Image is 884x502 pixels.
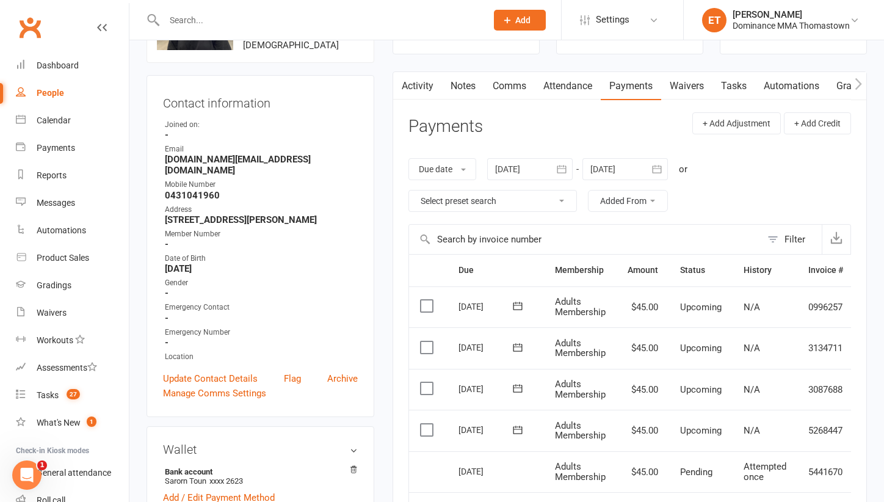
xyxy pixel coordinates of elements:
[617,410,669,451] td: $45.00
[744,425,760,436] span: N/A
[680,425,722,436] span: Upcoming
[535,72,601,100] a: Attendance
[588,190,668,212] button: Added From
[165,327,358,338] div: Emergency Number
[16,217,129,244] a: Automations
[67,389,80,399] span: 27
[165,253,358,264] div: Date of Birth
[442,72,484,100] a: Notes
[37,418,81,427] div: What's New
[458,420,515,439] div: [DATE]
[617,369,669,410] td: $45.00
[16,134,129,162] a: Payments
[16,382,129,409] a: Tasks 27
[165,119,358,131] div: Joined on:
[784,232,805,247] div: Filter
[797,369,854,410] td: 3087688
[327,371,358,386] a: Archive
[37,280,71,290] div: Gradings
[797,410,854,451] td: 5268447
[209,476,243,486] span: xxxx 2623
[16,79,129,107] a: People
[37,198,75,208] div: Messages
[37,115,71,125] div: Calendar
[617,327,669,369] td: $45.00
[617,255,669,286] th: Amount
[37,143,75,153] div: Payments
[165,263,358,274] strong: [DATE]
[744,343,760,354] span: N/A
[408,158,476,180] button: Due date
[37,335,73,345] div: Workouts
[555,420,606,442] span: Adults Membership
[733,255,797,286] th: History
[284,371,301,386] a: Flag
[37,390,59,400] div: Tasks
[755,72,828,100] a: Automations
[16,459,129,487] a: General attendance kiosk mode
[16,244,129,272] a: Product Sales
[16,409,129,437] a: What's New1
[680,343,722,354] span: Upcoming
[555,338,606,359] span: Adults Membership
[16,327,129,354] a: Workouts
[555,296,606,318] span: Adults Membership
[692,112,781,134] button: + Add Adjustment
[165,313,358,324] strong: -
[165,277,358,289] div: Gender
[494,10,546,31] button: Add
[16,107,129,134] a: Calendar
[458,297,515,316] div: [DATE]
[243,40,339,51] span: [DEMOGRAPHIC_DATA]
[165,467,352,476] strong: Bank account
[37,363,97,373] div: Assessments
[165,204,358,216] div: Address
[458,379,515,398] div: [DATE]
[661,72,712,100] a: Waivers
[744,384,760,395] span: N/A
[165,337,358,348] strong: -
[544,255,617,286] th: Membership
[679,162,687,176] div: or
[484,72,535,100] a: Comms
[617,451,669,493] td: $45.00
[87,417,96,427] span: 1
[16,162,129,189] a: Reports
[761,225,822,254] button: Filter
[37,308,67,318] div: Waivers
[163,92,358,110] h3: Contact information
[163,386,266,401] a: Manage Comms Settings
[797,255,854,286] th: Invoice #
[165,214,358,225] strong: [STREET_ADDRESS][PERSON_NAME]
[165,179,358,191] div: Mobile Number
[680,467,712,478] span: Pending
[163,465,358,487] li: Sarorn Toun
[165,154,358,176] strong: [DOMAIN_NAME][EMAIL_ADDRESS][DOMAIN_NAME]
[16,189,129,217] a: Messages
[680,384,722,395] span: Upcoming
[744,461,786,482] span: Attempted once
[393,72,442,100] a: Activity
[37,460,47,470] span: 1
[16,52,129,79] a: Dashboard
[165,144,358,155] div: Email
[163,371,258,386] a: Update Contact Details
[797,327,854,369] td: 3134711
[712,72,755,100] a: Tasks
[37,225,86,235] div: Automations
[555,461,606,482] span: Adults Membership
[161,12,478,29] input: Search...
[37,88,64,98] div: People
[165,302,358,313] div: Emergency Contact
[733,20,850,31] div: Dominance MMA Thomastown
[447,255,544,286] th: Due
[165,129,358,140] strong: -
[37,170,67,180] div: Reports
[733,9,850,20] div: [PERSON_NAME]
[784,112,851,134] button: + Add Credit
[617,286,669,328] td: $45.00
[797,286,854,328] td: 0996257
[165,351,358,363] div: Location
[163,443,358,456] h3: Wallet
[16,272,129,299] a: Gradings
